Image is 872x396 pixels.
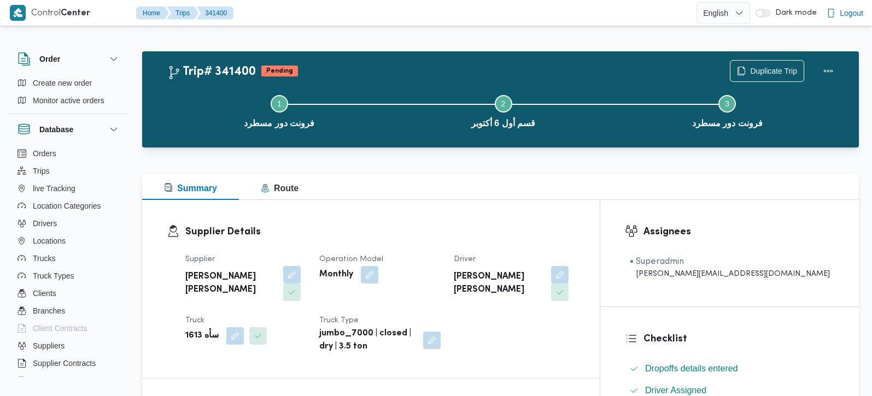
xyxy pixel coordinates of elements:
[13,92,125,109] button: Monitor active orders
[277,99,282,108] span: 1
[471,117,535,130] span: قسم أول 6 أكتوبر
[13,354,125,372] button: Supplier Contracts
[13,302,125,320] button: Branches
[13,180,125,197] button: live Tracking
[167,7,198,20] button: Trips
[33,374,60,387] span: Devices
[645,364,738,373] span: Dropoffs details entered
[645,386,706,395] span: Driver Assigned
[167,82,391,139] button: فرونت دور مسطرد
[391,82,616,139] button: قسم أول 6 أكتوبر
[261,66,298,76] span: Pending
[185,329,219,342] b: سأه 1613
[13,320,125,337] button: Client Contracts
[319,327,415,353] b: jumbo_7000 | closed | dry | 3.5 ton
[33,252,55,265] span: Trucks
[33,76,92,90] span: Create new order
[725,99,729,108] span: 3
[33,217,57,230] span: Drivers
[319,268,353,281] b: Monthly
[33,339,65,352] span: Suppliers
[501,99,506,108] span: 2
[13,145,125,162] button: Orders
[817,60,839,82] button: Actions
[196,7,233,20] button: 341400
[822,2,868,24] button: Logout
[33,199,101,212] span: Location Categories
[643,332,834,346] h3: Checklist
[244,117,314,130] span: فرونت دور مسطرد
[164,184,217,193] span: Summary
[630,255,830,268] div: • Superadmin
[9,145,129,381] div: Database
[771,9,817,17] span: Dark mode
[319,317,359,324] span: Truck Type
[39,52,60,66] h3: Order
[692,117,763,130] span: فرونت دور مسطرد
[13,215,125,232] button: Drivers
[13,267,125,285] button: Truck Types
[13,232,125,250] button: Locations
[33,147,56,160] span: Orders
[61,9,90,17] b: Center
[625,360,834,377] button: Dropoffs details entered
[185,224,575,239] h3: Supplier Details
[136,7,169,20] button: Home
[615,82,839,139] button: فرونت دور مسطرد
[13,162,125,180] button: Trips
[167,65,256,79] h2: Trip# 341400
[17,52,120,66] button: Order
[33,287,56,300] span: Clients
[33,234,66,247] span: Locations
[10,5,26,21] img: X8yXhbKr1z7QwAAAABJRU5ErkJggg==
[454,270,544,297] b: [PERSON_NAME] [PERSON_NAME]
[319,256,383,263] span: Operation Model
[33,304,65,317] span: Branches
[9,74,129,114] div: Order
[33,357,96,370] span: Supplier Contracts
[454,256,476,263] span: Driver
[185,256,215,263] span: Supplier
[17,123,120,136] button: Database
[13,197,125,215] button: Location Categories
[750,64,797,78] span: Duplicate Trip
[13,74,125,92] button: Create new order
[33,94,104,107] span: Monitor active orders
[33,182,75,195] span: live Tracking
[261,184,299,193] span: Route
[645,362,738,375] span: Dropoffs details entered
[630,255,830,280] span: • Superadmin mohamed.nabil@illa.com.eg
[13,250,125,267] button: Trucks
[840,7,863,20] span: Logout
[33,164,50,178] span: Trips
[730,60,804,82] button: Duplicate Trip
[630,268,830,280] div: [PERSON_NAME][EMAIL_ADDRESS][DOMAIN_NAME]
[643,224,834,239] h3: Assignees
[33,269,74,282] span: Truck Types
[13,372,125,389] button: Devices
[185,270,276,297] b: [PERSON_NAME] [PERSON_NAME]
[266,68,293,74] b: Pending
[185,317,204,324] span: Truck
[13,337,125,354] button: Suppliers
[39,123,73,136] h3: Database
[33,322,87,335] span: Client Contracts
[13,285,125,302] button: Clients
